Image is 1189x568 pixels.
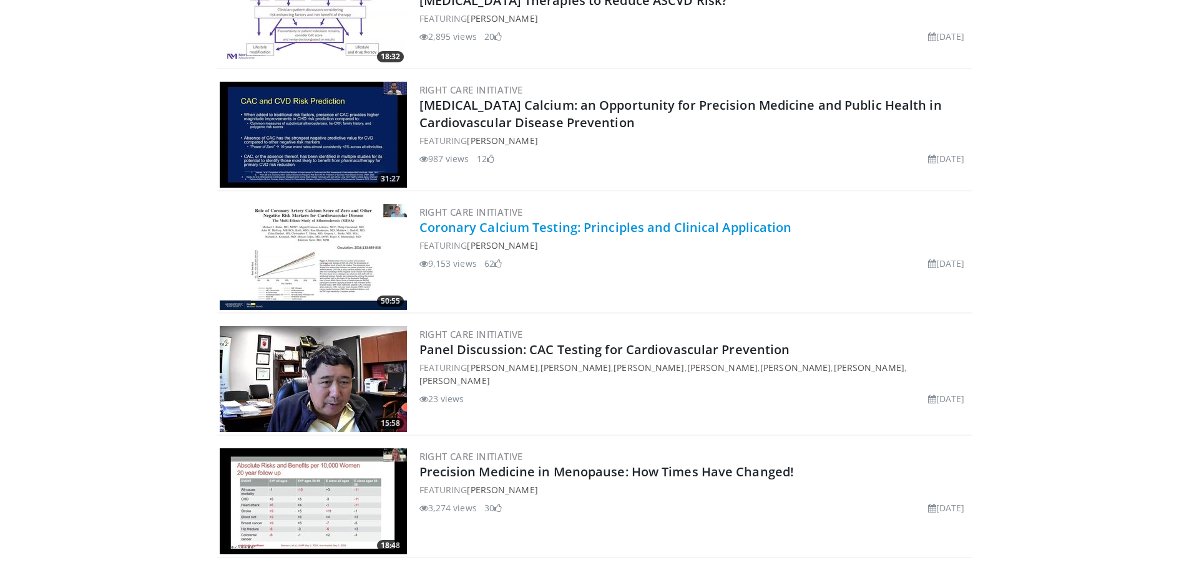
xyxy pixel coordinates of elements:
a: Precision Medicine in Menopause: How Times Have Changed! [419,463,795,480]
div: FEATURING [419,12,970,25]
a: [PERSON_NAME] [467,12,537,24]
span: 31:27 [377,173,404,185]
img: 672aac91-fd63-491d-8fef-c2461075aa0d.300x170_q85_crop-smart_upscale.jpg [220,326,407,432]
li: [DATE] [928,257,965,270]
a: 31:27 [220,82,407,188]
a: 15:58 [220,326,407,432]
a: Panel Discussion: CAC Testing for Cardiovascular Prevention [419,341,790,358]
li: 23 views [419,392,464,405]
li: [DATE] [928,501,965,514]
a: [PERSON_NAME] [687,362,758,373]
li: [DATE] [928,30,965,43]
a: [PERSON_NAME] [467,362,537,373]
a: Right Care Initiative [419,328,523,340]
img: 20b51b1d-c079-4110-b52d-07a65b62298e.300x170_q85_crop-smart_upscale.jpg [220,82,407,188]
a: 50:55 [220,204,407,310]
img: c75e2ae5-4540-49a9-b2f1-0dc3e954be13.300x170_q85_crop-smart_upscale.jpg [220,204,407,310]
a: [PERSON_NAME] [419,375,490,387]
a: Right Care Initiative [419,450,523,463]
div: FEATURING [419,483,970,496]
li: 3,274 views [419,501,477,514]
span: 18:32 [377,51,404,62]
a: [PERSON_NAME] [760,362,831,373]
li: 9,153 views [419,257,477,270]
a: Right Care Initiative [419,84,523,96]
li: [DATE] [928,152,965,165]
li: 20 [484,30,502,43]
a: 18:48 [220,448,407,554]
a: [PERSON_NAME] [467,484,537,496]
a: Right Care Initiative [419,206,523,218]
a: [PERSON_NAME] [834,362,904,373]
li: 2,895 views [419,30,477,43]
a: [MEDICAL_DATA] Calcium: an Opportunity for Precision Medicine and Public Health in Cardiovascular... [419,97,942,131]
li: 30 [484,501,502,514]
div: FEATURING [419,134,970,147]
div: FEATURING , , , , , , [419,361,970,387]
li: [DATE] [928,392,965,405]
a: [PERSON_NAME] [614,362,684,373]
span: 15:58 [377,418,404,429]
li: 12 [477,152,494,165]
span: 18:48 [377,540,404,551]
a: [PERSON_NAME] [541,362,611,373]
span: 50:55 [377,296,404,307]
div: FEATURING [419,239,970,252]
a: [PERSON_NAME] [467,135,537,147]
a: Coronary Calcium Testing: Principles and Clinical Application [419,219,792,236]
img: c2d42bc6-dfba-4a15-8670-918bc27b4573.300x170_q85_crop-smart_upscale.jpg [220,448,407,554]
a: [PERSON_NAME] [467,239,537,251]
li: 987 views [419,152,469,165]
li: 62 [484,257,502,270]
